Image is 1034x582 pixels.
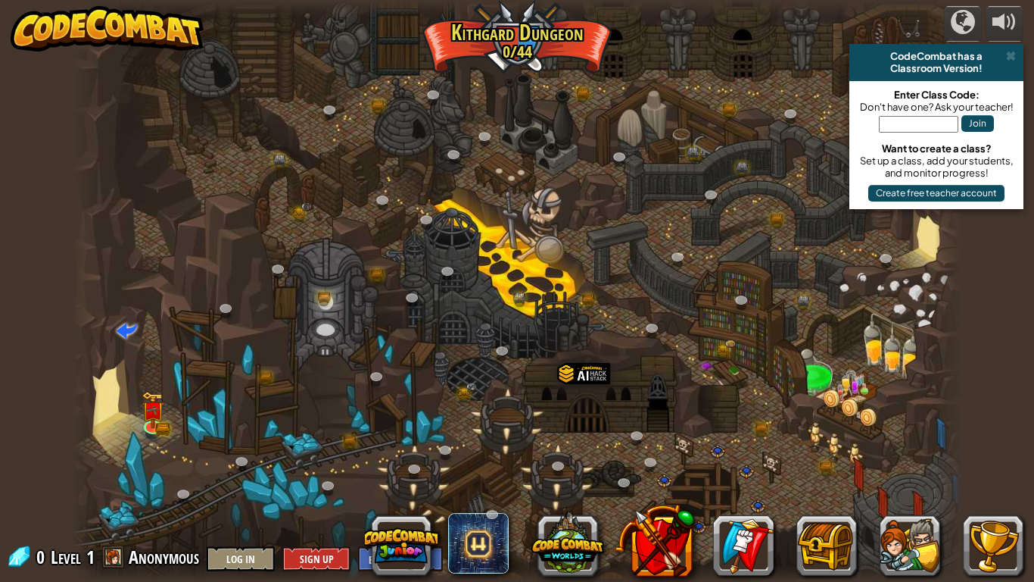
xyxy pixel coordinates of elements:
[142,391,164,428] img: level-banner-unlock.png
[986,6,1023,42] button: Adjust volume
[36,545,49,569] span: 0
[301,202,312,211] img: portrait.png
[857,155,1016,179] div: Set up a class, add your students, and monitor progress!
[855,50,1017,62] div: CodeCombat has a
[11,6,204,52] img: CodeCombat - Learn how to code by playing a game
[724,339,735,348] img: portrait.png
[86,545,95,569] span: 1
[129,545,199,569] span: Anonymous
[857,89,1016,101] div: Enter Class Code:
[961,115,994,132] button: Join
[857,142,1016,155] div: Want to create a class?
[855,62,1017,74] div: Classroom Version!
[51,545,81,570] span: Level
[466,383,476,391] img: portrait.png
[282,546,350,571] button: Sign Up
[155,423,170,435] img: bronze-chest.png
[944,6,982,42] button: Campaigns
[868,185,1004,202] button: Create free teacher account
[207,546,275,571] button: Log In
[146,405,160,415] img: portrait.png
[857,101,1016,113] div: Don't have one? Ask your teacher!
